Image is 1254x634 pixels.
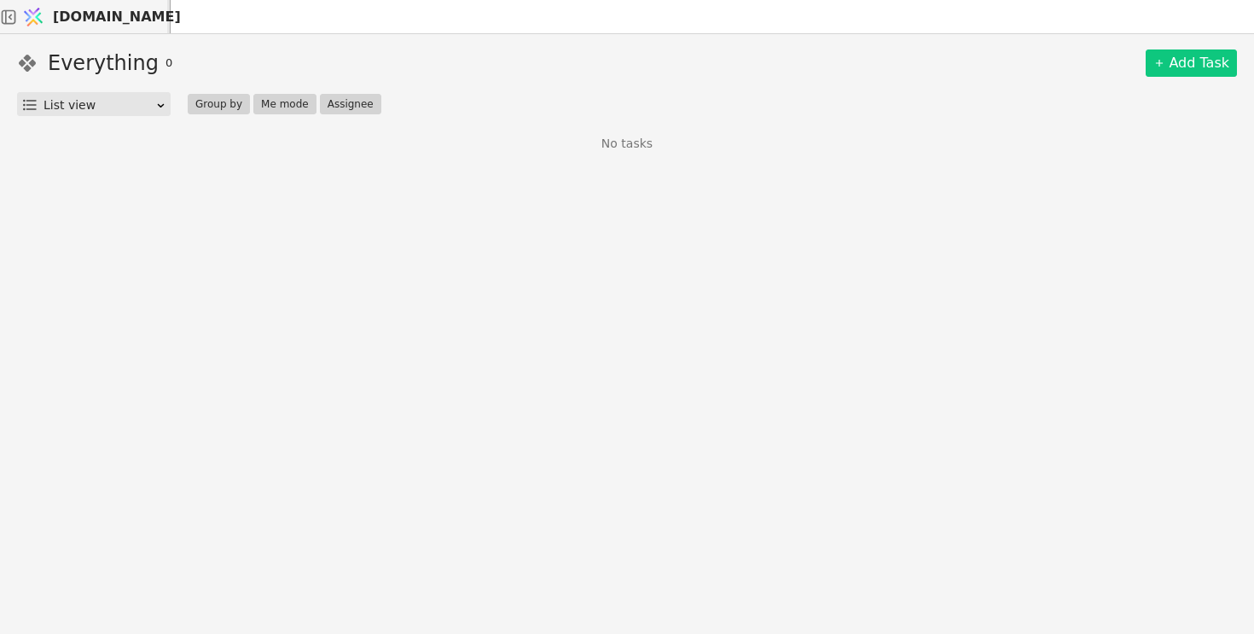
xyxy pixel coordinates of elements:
a: Add Task [1146,49,1237,77]
button: Me mode [253,94,316,114]
a: [DOMAIN_NAME] [17,1,171,33]
h1: Everything [48,48,159,79]
button: Group by [188,94,250,114]
div: List view [44,93,155,117]
span: [DOMAIN_NAME] [53,7,181,27]
img: Logo [20,1,46,33]
button: Assignee [320,94,381,114]
p: No tasks [601,135,653,153]
span: 0 [165,55,172,72]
